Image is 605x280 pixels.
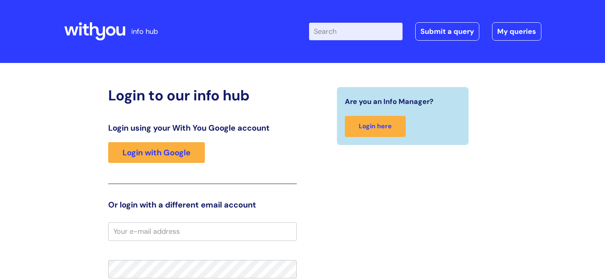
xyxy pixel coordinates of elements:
[345,116,406,137] a: Login here
[108,142,205,163] a: Login with Google
[309,23,403,40] input: Search
[108,222,297,241] input: Your e-mail address
[131,25,158,38] p: info hub
[108,123,297,133] h3: Login using your With You Google account
[415,22,479,41] a: Submit a query
[345,95,434,108] span: Are you an Info Manager?
[108,200,297,210] h3: Or login with a different email account
[108,87,297,104] h2: Login to our info hub
[492,22,541,41] a: My queries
